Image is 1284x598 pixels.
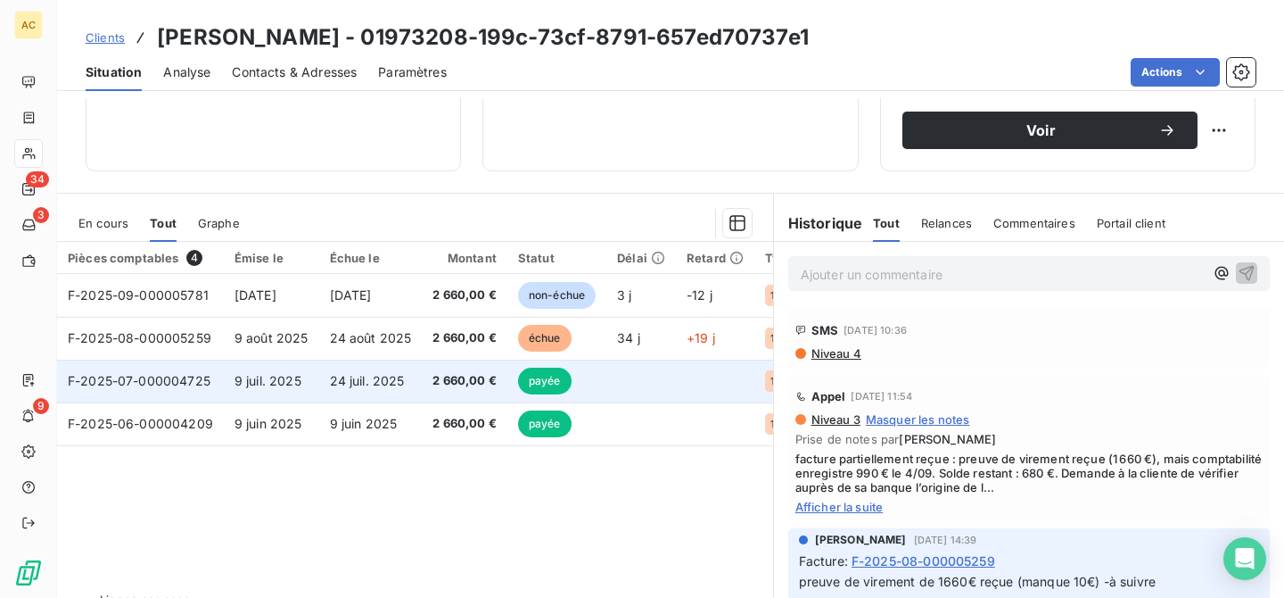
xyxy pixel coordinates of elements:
span: Graphe [198,216,240,230]
span: 1.1 _ Vente _ Clients [770,290,849,301]
span: Afficher la suite [795,500,1263,514]
button: Actions [1131,58,1220,87]
span: non-échue [518,282,596,309]
span: Tout [873,216,900,230]
span: facture partiellement reçue : preuve de virement reçue (1 660 €), mais comptabilité enregistre 99... [795,452,1263,494]
span: 24 juil. 2025 [330,373,405,388]
a: Clients [86,29,125,46]
span: F-2025-06-000004209 [68,416,213,431]
div: Échue le [330,251,412,265]
div: Types de dépenses / revenus [765,251,934,265]
span: 9 juin 2025 [330,416,398,431]
span: SMS [811,323,838,337]
div: Émise le [235,251,309,265]
span: preuve de virement de 1660€ reçue (manque 10€) -à suivre [799,574,1156,589]
span: Masquer les notes [866,412,970,427]
span: Analyse [163,63,210,81]
span: 34 j [617,330,640,345]
span: Niveau 3 [810,412,860,427]
div: Pièces comptables [68,250,213,266]
div: Open Intercom Messenger [1223,537,1266,580]
div: Statut [518,251,596,265]
span: +19 j [687,330,715,345]
span: 2 660,00 € [432,415,497,433]
span: Clients [86,30,125,45]
span: Voir [924,123,1158,137]
span: Prise de notes par [795,432,1263,446]
span: 9 août 2025 [235,330,309,345]
span: 3 [33,207,49,223]
span: payée [518,411,572,437]
span: F-2025-07-000004725 [68,373,210,388]
span: échue [518,325,572,352]
span: [PERSON_NAME] [899,432,996,446]
img: Logo LeanPay [14,559,43,587]
span: F-2025-08-000005259 [852,552,995,570]
span: 2 660,00 € [432,329,497,347]
div: Retard [687,251,744,265]
span: [DATE] 11:54 [851,391,912,402]
span: 34 [26,171,49,187]
span: Niveau 4 [810,346,861,361]
span: En cours [78,216,128,230]
span: 1.1 _ Vente _ Clients [770,419,849,429]
span: Tout [150,216,177,230]
span: 4 [186,250,202,266]
span: Facture : [799,552,848,570]
h3: [PERSON_NAME] - 01973208-199c-73cf-8791-657ed70737e1 [157,21,809,54]
span: [DATE] 14:39 [914,535,977,545]
span: Paramètres [378,63,447,81]
span: [PERSON_NAME] [815,532,907,548]
h6: Historique [774,212,863,234]
span: 3 j [617,287,631,303]
span: Situation [86,63,142,81]
button: Voir [902,112,1198,149]
span: 9 juin 2025 [235,416,302,431]
span: 1.1 _ Vente _ Clients [770,376,849,386]
span: 9 juil. 2025 [235,373,301,388]
span: 24 août 2025 [330,330,412,345]
span: -12 j [687,287,712,303]
span: 2 660,00 € [432,372,497,390]
span: 2 660,00 € [432,287,497,304]
span: [DATE] [330,287,372,303]
span: [DATE] 10:36 [844,325,907,336]
div: AC [14,11,43,39]
span: Contacts & Adresses [232,63,357,81]
span: payée [518,368,572,395]
span: Appel [811,389,846,403]
span: Commentaires [993,216,1075,230]
span: 1.1 _ Vente _ Clients [770,333,849,344]
span: F-2025-09-000005781 [68,287,209,303]
div: Montant [432,251,497,265]
span: F-2025-08-000005259 [68,330,211,345]
div: Délai [617,251,665,265]
span: [DATE] [235,287,276,303]
span: 9 [33,398,49,414]
span: Portail client [1097,216,1165,230]
span: Relances [921,216,972,230]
